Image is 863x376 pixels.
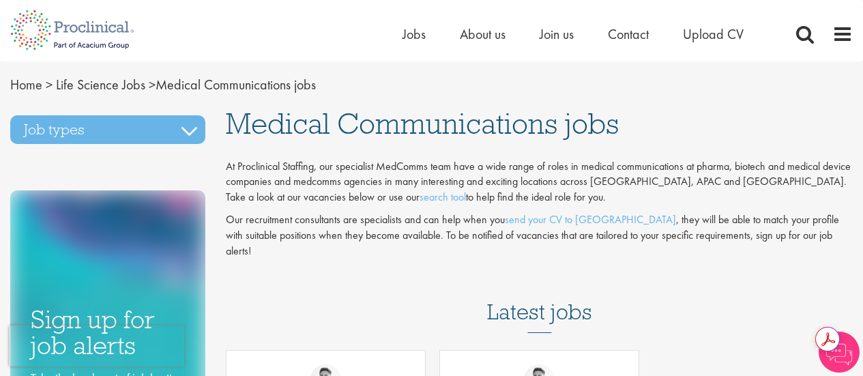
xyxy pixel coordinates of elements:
h3: Latest jobs [487,266,592,333]
span: Medical Communications jobs [226,105,619,142]
span: > [149,76,156,93]
a: About us [460,25,506,43]
iframe: reCAPTCHA [10,326,184,366]
span: Medical Communications jobs [10,76,316,93]
span: > [46,76,53,93]
p: Our recruitment consultants are specialists and can help when you , they will be able to match yo... [226,212,853,259]
img: Chatbot [819,332,860,373]
a: search tool [420,190,466,204]
a: breadcrumb link to Home [10,76,42,93]
a: Contact [608,25,649,43]
a: breadcrumb link to Life Science Jobs [56,76,145,93]
a: Upload CV [683,25,744,43]
a: send your CV to [GEOGRAPHIC_DATA] [505,212,676,227]
a: Join us [540,25,574,43]
a: Jobs [403,25,426,43]
h3: Sign up for job alerts [31,306,185,359]
p: At Proclinical Staffing, our specialist MedComms team have a wide range of roles in medical commu... [226,159,853,206]
h3: Job types [10,115,205,144]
